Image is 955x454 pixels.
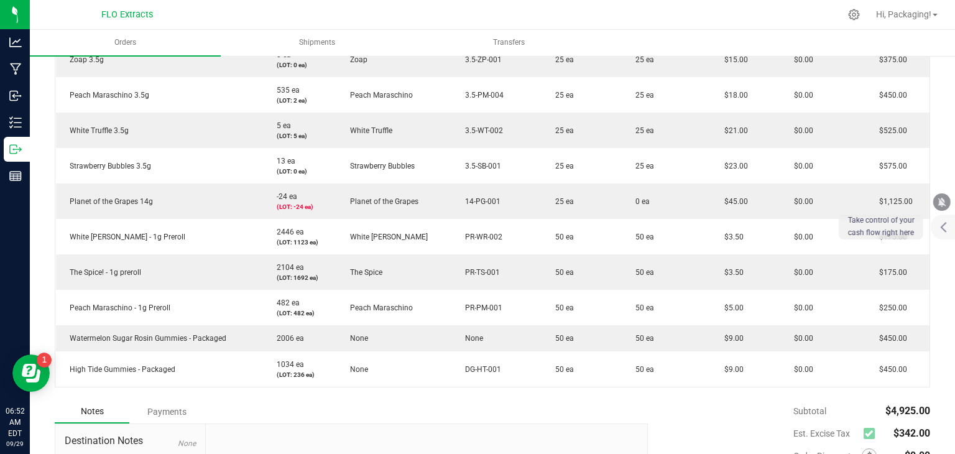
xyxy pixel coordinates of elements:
span: Orders [98,37,153,48]
span: $15.00 [718,55,748,64]
span: $450.00 [873,91,907,100]
span: PR-PM-001 [459,303,502,312]
span: $0.00 [788,91,813,100]
span: $4,925.00 [885,405,930,417]
span: 3.5-ZP-001 [459,55,502,64]
span: None [344,365,368,374]
span: Planet of the Grapes [344,197,418,206]
span: 25 ea [629,91,654,100]
inline-svg: Reports [9,170,22,182]
span: 2446 ea [270,228,304,236]
span: 25 ea [549,55,574,64]
a: Transfers [413,30,604,56]
span: $21.00 [718,126,748,135]
span: 25 ea [549,162,574,170]
span: 50 ea [549,365,574,374]
span: FLO Extracts [101,9,153,20]
span: $5.00 [718,303,744,312]
iframe: Resource center unread badge [37,353,52,368]
span: 25 ea [629,162,654,170]
inline-svg: Manufacturing [9,63,22,75]
span: $575.00 [873,162,907,170]
span: Planet of the Grapes 14g [63,197,153,206]
span: 0 ea [629,197,650,206]
span: $0.00 [788,233,813,241]
span: White [PERSON_NAME] [344,233,428,241]
span: Zoap [344,55,367,64]
span: Subtotal [793,406,826,416]
span: 3.5-PM-004 [459,91,504,100]
span: Strawberry Bubbles [344,162,415,170]
span: $450.00 [873,334,907,343]
span: 50 ea [629,303,654,312]
span: $525.00 [873,126,907,135]
span: 1034 ea [270,360,304,369]
span: 25 ea [549,197,574,206]
span: PR-WR-002 [459,233,502,241]
span: The Spice [344,268,382,277]
p: 06:52 AM EDT [6,405,24,439]
span: Destination Notes [65,433,196,448]
p: (LOT: 2 ea) [270,96,329,105]
inline-svg: Analytics [9,36,22,49]
span: 25 ea [549,126,574,135]
a: Shipments [222,30,413,56]
span: $3.50 [718,233,744,241]
span: None [178,439,196,448]
p: (LOT: 236 ea) [270,370,329,379]
span: 25 ea [549,91,574,100]
span: $0.00 [788,268,813,277]
span: 2006 ea [270,334,304,343]
span: $0.00 [788,197,813,206]
span: Shipments [282,37,352,48]
span: $0.00 [788,365,813,374]
span: 3.5-WT-002 [459,126,503,135]
inline-svg: Inbound [9,90,22,102]
span: Peach Maraschino [344,91,413,100]
p: (LOT: 0 ea) [270,60,329,70]
span: 482 ea [270,299,300,307]
span: Transfers [476,37,542,48]
span: The Spice! - 1g preroll [63,268,141,277]
p: 09/29 [6,439,24,448]
span: $23.00 [718,162,748,170]
span: 3.5-SB-001 [459,162,501,170]
span: $3.50 [718,268,744,277]
p: (LOT: 5 ea) [270,131,329,141]
span: 25 ea [629,126,654,135]
span: $250.00 [873,303,907,312]
span: Watermelon Sugar Rosin Gummies - Packaged [63,334,226,343]
a: Orders [30,30,221,56]
span: Peach Maraschino - 1g Preroll [63,303,170,312]
span: $18.00 [718,91,748,100]
iframe: Resource center [12,354,50,392]
p: (LOT: 0 ea) [270,167,329,176]
span: 5 ea [270,121,291,130]
div: Payments [129,401,204,423]
span: $45.00 [718,197,748,206]
span: $0.00 [788,55,813,64]
span: 14-PG-001 [459,197,501,206]
span: $175.00 [873,268,907,277]
span: $0.00 [788,126,813,135]
span: Est. Excise Tax [793,429,859,438]
span: White Truffle [344,126,392,135]
p: (LOT: 482 ea) [270,308,329,318]
span: 50 ea [629,365,654,374]
span: 50 ea [549,233,574,241]
span: 13 ea [270,157,295,165]
span: 50 ea [549,268,574,277]
span: Zoap 3.5g [63,55,104,64]
span: Calculate excise tax [864,425,880,442]
div: Manage settings [846,9,862,21]
span: Hi, Packaging! [876,9,931,19]
span: 50 ea [629,233,654,241]
span: $9.00 [718,334,744,343]
inline-svg: Inventory [9,116,22,129]
span: $342.00 [893,427,930,439]
span: PR-TS-001 [459,268,500,277]
inline-svg: Outbound [9,143,22,155]
span: White Truffle 3.5g [63,126,129,135]
span: $1,125.00 [873,197,913,206]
